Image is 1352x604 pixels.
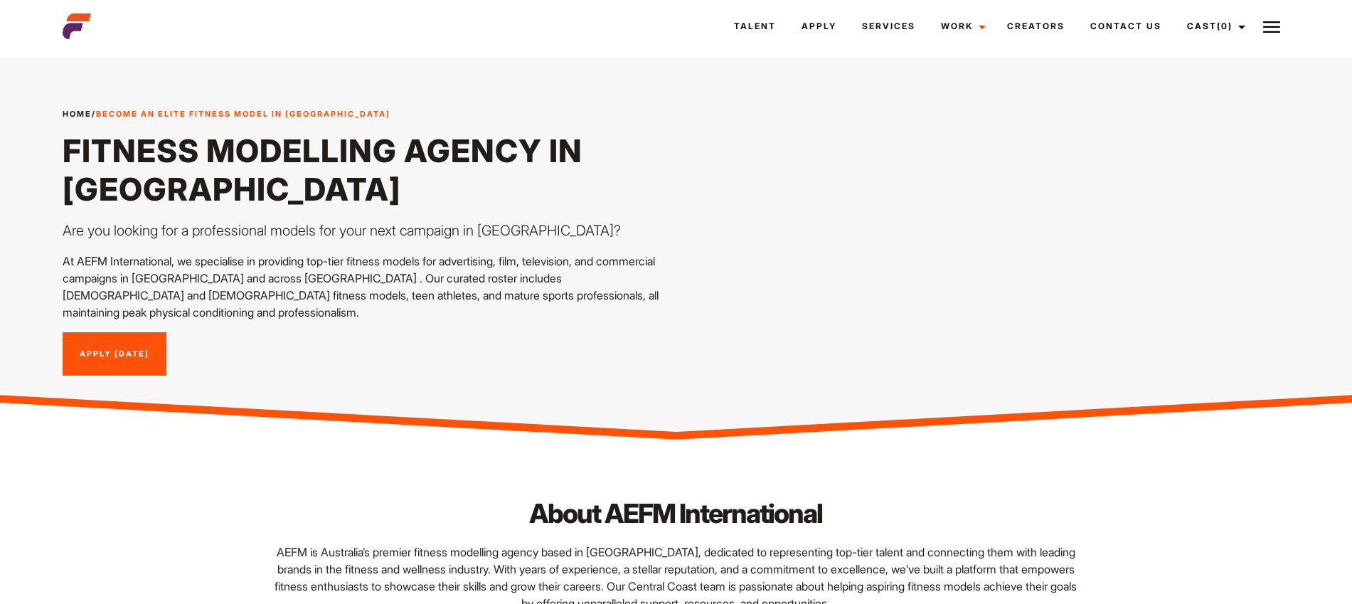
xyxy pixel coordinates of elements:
[721,7,789,46] a: Talent
[63,332,166,376] a: Apply [DATE]
[994,7,1077,46] a: Creators
[849,7,928,46] a: Services
[96,109,390,119] strong: Become an Elite Fitness Model in [GEOGRAPHIC_DATA]
[1263,18,1280,36] img: Burger icon
[1174,7,1254,46] a: Cast(0)
[63,108,390,120] span: /
[63,253,667,321] p: At AEFM International, we specialise in providing top-tier fitness models for advertising, film, ...
[1077,7,1174,46] a: Contact Us
[1217,21,1233,31] span: (0)
[63,109,92,119] a: Home
[789,7,849,46] a: Apply
[63,220,667,241] p: Are you looking for a professional models for your next campaign in [GEOGRAPHIC_DATA]?
[63,12,91,41] img: cropped-aefm-brand-fav-22-square.png
[63,132,667,208] h1: Fitness Modelling Agency in [GEOGRAPHIC_DATA]
[928,7,994,46] a: Work
[270,495,1082,532] h2: About AEFM International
